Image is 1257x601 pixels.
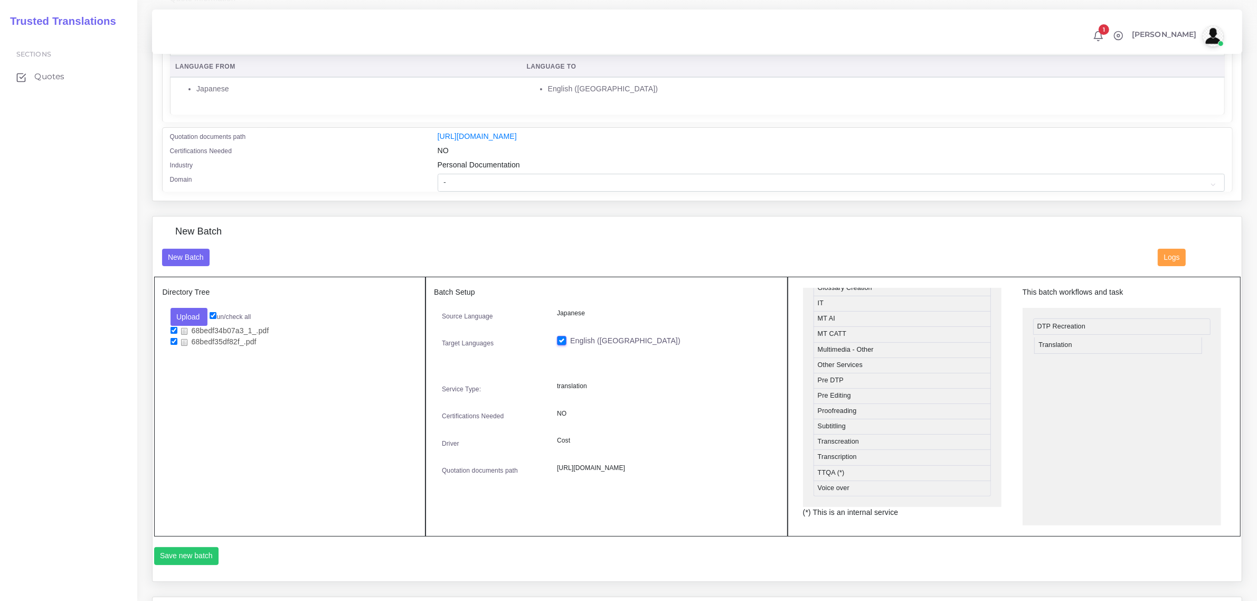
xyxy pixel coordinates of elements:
img: avatar [1203,25,1224,46]
span: Quotes [34,71,64,82]
label: English ([GEOGRAPHIC_DATA]) [570,335,681,346]
li: Pre Editing [814,388,991,404]
label: Quotation documents path [170,132,246,142]
label: Certifications Needed [442,411,504,421]
label: Source Language [442,312,493,321]
p: NO [557,408,771,419]
th: Language From [170,56,522,78]
th: Language To [521,56,1224,78]
li: Glossary Creation [814,280,991,296]
label: Driver [442,439,459,448]
h2: Trusted Translations [3,15,116,27]
li: TTQA (*) [814,465,991,481]
h4: New Batch [175,226,222,238]
label: Quotation documents path [442,466,518,475]
a: 68bedf34b07a3_1_.pdf [177,326,273,336]
label: Certifications Needed [170,146,232,156]
span: 1 [1099,24,1109,35]
div: Personal Documentation [430,159,1233,174]
label: un/check all [210,312,251,322]
li: English ([GEOGRAPHIC_DATA]) [548,83,1219,95]
span: Sections [16,50,51,58]
a: [PERSON_NAME]avatar [1127,25,1227,46]
label: Target Languages [442,339,494,348]
li: Pre DTP [814,373,991,389]
p: Japanese [557,308,771,319]
li: MT AI [814,311,991,327]
a: Trusted Translations [3,13,116,30]
h5: This batch workflows and task [1023,288,1221,297]
p: Cost [557,435,771,446]
li: Subtitling [814,419,991,435]
li: DTP Recreation [1033,318,1211,335]
span: [PERSON_NAME] [1132,31,1197,38]
input: un/check all [210,312,216,319]
button: Save new batch [154,547,219,565]
p: (*) This is an internal service [803,507,1001,518]
label: Industry [170,161,193,170]
label: Domain [170,175,192,184]
li: Transcreation [814,434,991,450]
li: Transcription [814,449,991,465]
li: MT CATT [814,326,991,342]
li: IT [814,296,991,312]
label: Service Type: [442,384,481,394]
li: Translation [1034,337,1202,353]
a: [URL][DOMAIN_NAME] [438,132,517,140]
p: translation [557,381,771,392]
button: New Batch [162,249,210,267]
h5: Batch Setup [434,288,779,297]
li: Proofreading [814,403,991,419]
button: Logs [1158,249,1186,267]
h5: Directory Tree [163,288,418,297]
a: 1 [1089,30,1108,42]
a: Quotes [8,65,129,88]
button: Upload [171,308,208,326]
li: Multimedia - Other [814,342,991,358]
p: [URL][DOMAIN_NAME] [557,463,771,474]
li: Japanese [196,83,516,95]
a: 68bedf35df82f_.pdf [177,337,260,347]
li: Voice over [814,481,991,496]
div: NO [430,145,1233,159]
span: Logs [1164,253,1180,261]
li: Other Services [814,358,991,373]
a: New Batch [162,252,210,261]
